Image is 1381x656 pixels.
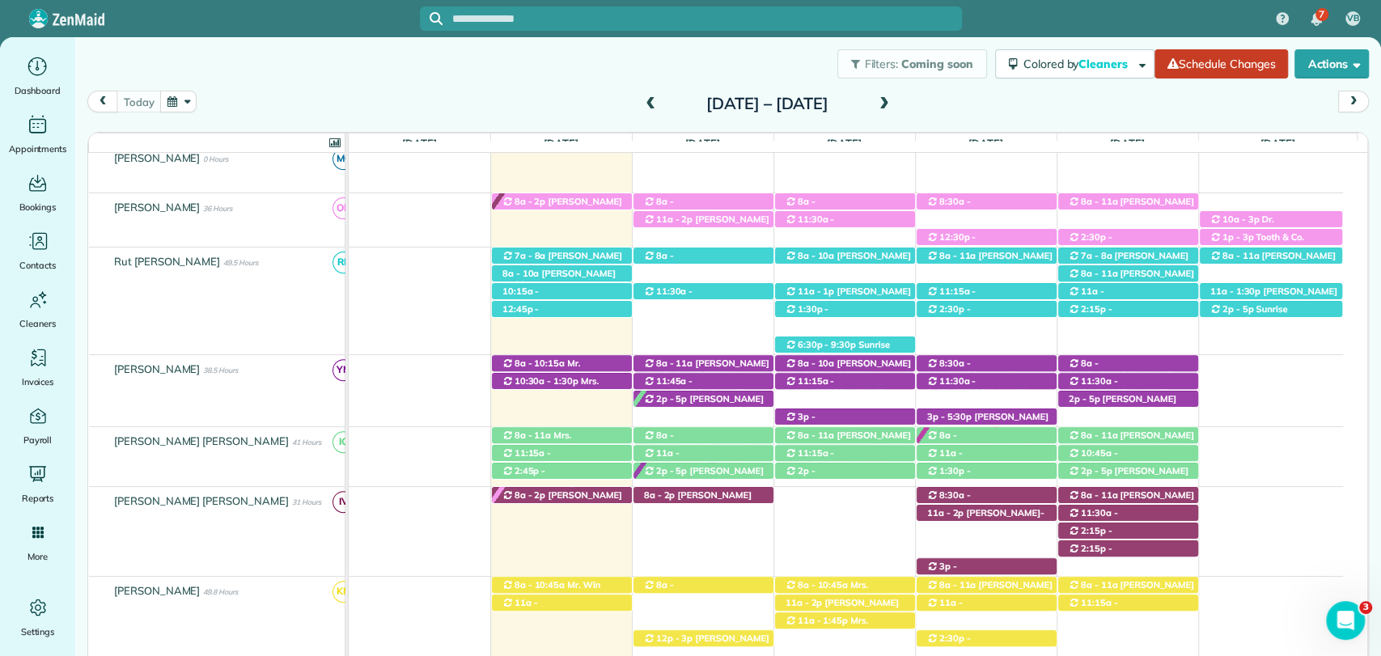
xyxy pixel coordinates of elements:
[655,633,694,644] span: 12p - 3p
[1080,430,1119,441] span: 8a - 11a
[926,207,1033,230] span: [PERSON_NAME] ([PHONE_NUMBER])
[492,577,632,594] div: [STREET_ADDRESS]
[1068,286,1104,308] span: 11a - 1:45p
[1068,447,1118,470] span: 10:45a - 1:30p
[926,243,1015,265] span: [PERSON_NAME] ([PHONE_NUMBER])
[775,193,915,210] div: [STREET_ADDRESS]
[6,461,69,506] a: Reports
[502,465,546,488] span: 2:45p - 5:15p
[333,359,354,381] span: YM
[292,497,321,506] span: 31 Hours
[633,355,773,372] div: [STREET_ADDRESS]
[926,459,1027,481] span: [PERSON_NAME] ([PHONE_NUMBER])
[1068,393,1101,404] span: 2p - 5p
[633,630,773,647] div: [STREET_ADDRESS]
[1222,303,1255,315] span: 2p - 5p
[917,505,1057,522] div: [STREET_ADDRESS]
[785,375,835,398] span: 11:15a - 2:45p
[1068,525,1112,548] span: 2:15p - 4:45p
[633,211,773,228] div: [STREET_ADDRESS]
[6,170,69,215] a: Bookings
[917,463,1057,480] div: [STREET_ADDRESS]
[643,489,676,501] span: 8a - 2p
[864,57,898,71] span: Filters:
[797,358,836,369] span: 8a - 10a
[926,447,963,470] span: 11a - 1:15p
[926,231,976,254] span: 12:30p - 3p
[785,597,899,620] span: [PERSON_NAME] ([PHONE_NUMBER])
[785,387,886,409] span: [PERSON_NAME] ([PHONE_NUMBER])
[292,438,321,447] span: 41 Hours
[1058,540,1198,557] div: [GEOGRAPHIC_DATA]
[492,193,632,210] div: [STREET_ADDRESS][PERSON_NAME]
[643,579,675,602] span: 8a - 11:30a
[203,154,228,163] span: 0 Hours
[502,303,540,326] span: 12:45p - 3:15p
[1068,519,1156,542] span: [PERSON_NAME] ([PHONE_NUMBER])
[22,490,54,506] span: Reports
[797,615,849,626] span: 11a - 1:45p
[1068,358,1099,380] span: 8a - 11:15a
[1154,49,1288,78] a: Schedule Changes
[917,355,1057,372] div: [STREET_ADDRESS]
[1058,463,1198,480] div: [STREET_ADDRESS]
[1058,373,1198,390] div: [STREET_ADDRESS]
[1058,193,1198,210] div: [STREET_ADDRESS]
[19,315,56,332] span: Cleaners
[633,577,773,594] div: [STREET_ADDRESS]
[1209,214,1296,260] span: Dr. [PERSON_NAME] ([PHONE_NUMBER], [PHONE_NUMBER])
[6,286,69,332] a: Cleaners
[502,196,622,218] span: [PERSON_NAME] ([PHONE_NUMBER])
[1080,268,1119,279] span: 8a - 11a
[1080,489,1119,501] span: 8a - 11a
[775,355,915,372] div: [STREET_ADDRESS][PERSON_NAME]
[1068,465,1188,488] span: [PERSON_NAME] ([PHONE_NUMBER])
[492,463,632,480] div: [STREET_ADDRESS]
[1222,231,1255,243] span: 1p - 3p
[926,430,958,452] span: 8a - 10:30a
[926,250,1053,273] span: [PERSON_NAME] ([PHONE_NUMBER])
[203,204,232,213] span: 36 Hours
[917,445,1057,462] div: [STREET_ADDRESS]
[502,430,590,464] span: Mrs. [PERSON_NAME] ([PHONE_NUMBER])
[643,261,750,284] span: [PERSON_NAME] ([PHONE_NUMBER])
[514,375,579,387] span: 10:30a - 1:30p
[785,315,886,337] span: [PERSON_NAME] ([PHONE_NUMBER])
[643,591,750,614] span: [PERSON_NAME] ([PHONE_NUMBER])
[926,297,1027,320] span: [PERSON_NAME] ([PHONE_NUMBER])
[775,248,915,265] div: [STREET_ADDRESS]
[1058,445,1198,462] div: [STREET_ADDRESS][PERSON_NAME][PERSON_NAME]
[1068,537,1169,560] span: [PERSON_NAME] ([PHONE_NUMBER])
[1068,231,1112,254] span: 2:30p - 5p
[1058,427,1198,444] div: [STREET_ADDRESS]
[6,228,69,273] a: Contacts
[6,345,69,390] a: Invoices
[775,595,915,612] div: [STREET_ADDRESS]
[633,487,773,504] div: [STREET_ADDRESS][PERSON_NAME]
[633,427,773,444] div: [STREET_ADDRESS]
[1068,597,1118,620] span: 11:15a - 1:45p
[926,196,971,218] span: 8:30a - 12:15p
[502,315,603,337] span: [PERSON_NAME] ([PHONE_NUMBER])
[643,196,675,218] span: 8a - 10:30a
[785,225,886,248] span: [PERSON_NAME] ([PHONE_NUMBER])
[502,597,538,620] span: 11a - 1:30p
[785,597,824,608] span: 11a - 2p
[514,489,547,501] span: 8a - 2p
[917,558,1057,575] div: [STREET_ADDRESS]
[492,283,632,300] div: [STREET_ADDRESS]
[1068,375,1118,398] span: 11:30a - 1:30p
[797,579,849,590] span: 8a - 10:45a
[1058,283,1198,300] div: [STREET_ADDRESS][PERSON_NAME]
[785,250,911,273] span: [PERSON_NAME] ([PHONE_NUMBER])
[492,445,632,462] div: [STREET_ADDRESS][PERSON_NAME]
[15,83,61,99] span: Dashboard
[682,137,723,150] span: [DATE]
[1299,2,1333,37] div: 7 unread notifications
[1058,391,1198,408] div: [STREET_ADDRESS]
[1058,248,1198,265] div: [STREET_ADDRESS]
[1068,250,1188,273] span: [PERSON_NAME] (The Verandas)
[1068,543,1112,565] span: 2:15p - 5:15p
[514,358,566,369] span: 8a - 10:15a
[926,358,971,380] span: 8:30a - 11a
